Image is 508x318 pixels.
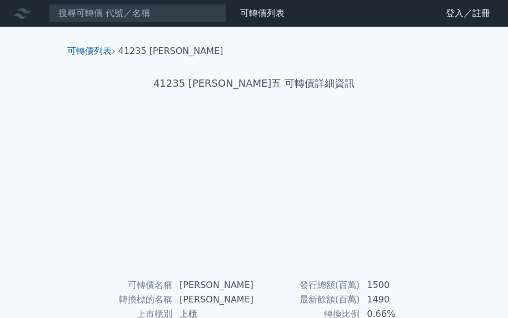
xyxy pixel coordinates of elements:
[173,292,254,307] td: [PERSON_NAME]
[58,76,450,91] h1: 41235 [PERSON_NAME]五 可轉債詳細資訊
[72,278,173,292] td: 可轉債名稱
[118,44,223,58] li: 41235 [PERSON_NAME]
[72,292,173,307] td: 轉換標的名稱
[173,278,254,292] td: [PERSON_NAME]
[254,278,360,292] td: 發行總額(百萬)
[437,4,499,22] a: 登入／註冊
[67,44,115,58] li: ›
[240,8,285,18] a: 可轉債列表
[49,4,227,23] input: 搜尋可轉債 代號／名稱
[67,46,112,56] a: 可轉債列表
[360,278,436,292] td: 1500
[254,292,360,307] td: 最新餘額(百萬)
[360,292,436,307] td: 1490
